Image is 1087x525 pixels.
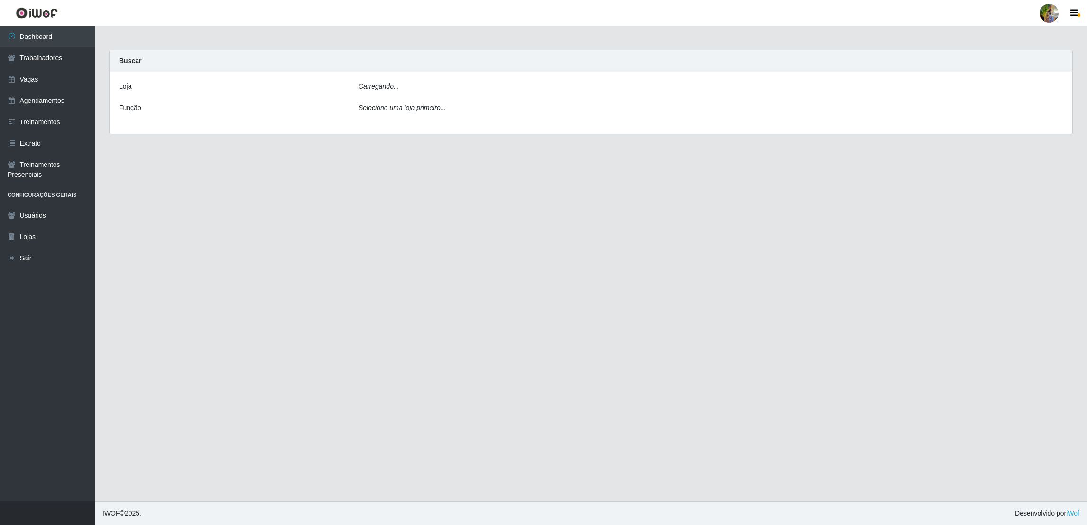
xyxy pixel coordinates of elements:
span: IWOF [102,509,120,517]
img: CoreUI Logo [16,7,58,19]
i: Selecione uma loja primeiro... [359,104,446,111]
label: Loja [119,82,131,92]
span: Desenvolvido por [1015,508,1079,518]
a: iWof [1066,509,1079,517]
label: Função [119,103,141,113]
strong: Buscar [119,57,141,64]
i: Carregando... [359,83,399,90]
span: © 2025 . [102,508,141,518]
